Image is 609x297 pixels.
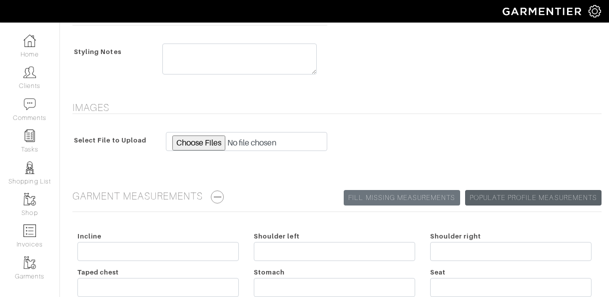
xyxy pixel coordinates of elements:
[23,193,36,205] img: garments-icon-b7da505a4dc4fd61783c78ac3ca0ef83fa9d6f193b1c9dc38574b1d14d53ca28.png
[254,231,300,241] label: Shoulder left
[72,101,602,113] h5: Images
[23,256,36,269] img: garments-icon-b7da505a4dc4fd61783c78ac3ca0ef83fa9d6f193b1c9dc38574b1d14d53ca28.png
[77,267,119,277] label: Taped chest
[74,133,146,147] span: Select File to Upload
[23,34,36,47] img: dashboard-icon-dbcd8f5a0b271acd01030246c82b418ddd0df26cd7fceb0bd07c9910d44c42f6.png
[498,2,589,20] img: garmentier-logo-header-white-b43fb05a5012e4ada735d5af1a66efaba907eab6374d6393d1fbf88cb4ef424d.png
[430,267,446,277] label: Seat
[74,44,121,59] span: Styling Notes
[72,190,602,203] h5: Garment Measurements
[77,231,101,241] label: Incline
[465,190,602,205] a: Populate Profile Measurements
[344,190,460,205] a: Fill Missing Measurements
[589,5,601,17] img: gear-icon-white-bd11855cb880d31180b6d7d6211b90ccbf57a29d726f0c71d8c61bd08dd39cc2.png
[23,161,36,174] img: stylists-icon-eb353228a002819b7ec25b43dbf5f0378dd9e0616d9560372ff212230b889e62.png
[430,231,481,241] label: Shoulder right
[23,129,36,142] img: reminder-icon-8004d30b9f0a5d33ae49ab947aed9ed385cf756f9e5892f1edd6e32f2345188e.png
[23,98,36,110] img: comment-icon-a0a6a9ef722e966f86d9cbdc48e553b5cf19dbc54f86b18d962a5391bc8f6eb6.png
[23,66,36,78] img: clients-icon-6bae9207a08558b7cb47a8932f037763ab4055f8c8b6bfacd5dc20c3e0201464.png
[23,224,36,237] img: orders-icon-0abe47150d42831381b5fb84f609e132dff9fe21cb692f30cb5eec754e2cba89.png
[254,267,285,277] label: Stomach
